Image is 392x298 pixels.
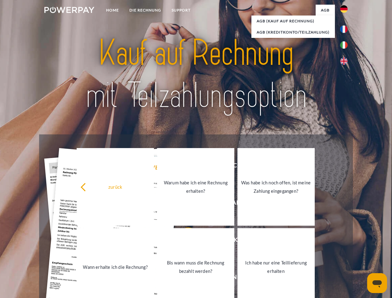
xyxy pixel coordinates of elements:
a: DIE RECHNUNG [124,5,166,16]
a: Home [101,5,124,16]
a: AGB (Kreditkonto/Teilzahlung) [251,27,335,38]
img: title-powerpay_de.svg [59,30,333,119]
img: de [340,5,348,13]
div: Warum habe ich eine Rechnung erhalten? [161,178,231,195]
a: SUPPORT [166,5,196,16]
img: en [340,57,348,65]
div: Bis wann muss die Rechnung bezahlt werden? [161,259,231,275]
img: fr [340,25,348,33]
a: Was habe ich noch offen, ist meine Zahlung eingegangen? [237,148,315,226]
a: agb [316,5,335,16]
img: it [340,41,348,49]
div: Ich habe nur eine Teillieferung erhalten [241,259,311,275]
div: zurück [80,183,150,191]
iframe: Schaltfläche zum Öffnen des Messaging-Fensters [367,273,387,293]
div: Wann erhalte ich die Rechnung? [80,263,150,271]
img: logo-powerpay-white.svg [44,7,94,13]
div: Was habe ich noch offen, ist meine Zahlung eingegangen? [241,178,311,195]
a: AGB (Kauf auf Rechnung) [251,16,335,27]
